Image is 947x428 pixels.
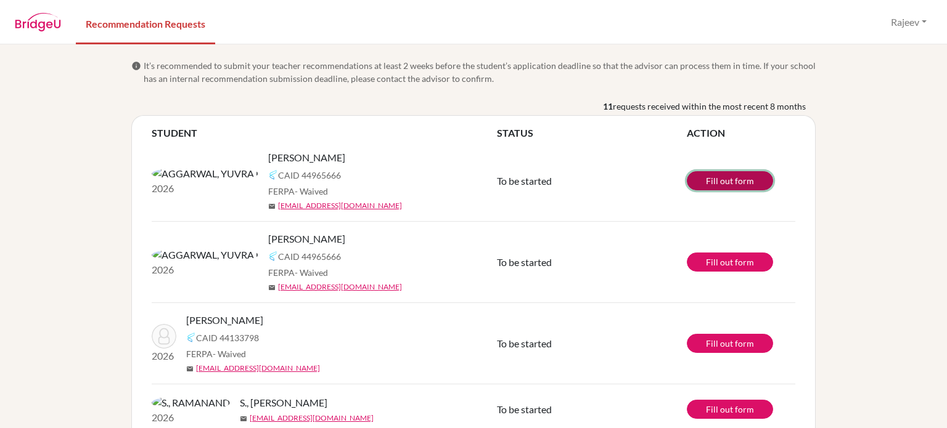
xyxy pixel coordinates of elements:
a: [EMAIL_ADDRESS][DOMAIN_NAME] [278,281,402,293]
span: FERPA [268,185,328,198]
span: - Waived [213,349,246,359]
span: mail [268,203,276,210]
span: FERPA [186,347,246,360]
a: Fill out form [687,171,773,190]
span: mail [240,415,247,422]
span: CAID 44133798 [196,331,259,344]
th: STATUS [497,126,687,140]
th: STUDENT [152,126,497,140]
span: [PERSON_NAME] [268,232,345,246]
a: Fill out form [687,252,773,272]
img: Common App logo [268,251,278,261]
p: 2026 [152,181,258,196]
img: HEDA, DIVYAM [152,324,176,349]
span: It’s recommended to submit your teacher recommendations at least 2 weeks before the student’s app... [144,59,816,85]
p: 2026 [152,262,258,277]
span: [PERSON_NAME] [186,313,263,328]
span: requests received within the most recent 8 months [613,100,806,113]
span: FERPA [268,266,328,279]
span: CAID 44965666 [278,169,341,182]
span: To be started [497,175,552,187]
span: [PERSON_NAME] [268,150,345,165]
a: Recommendation Requests [76,2,215,44]
span: info [131,61,141,71]
span: S., [PERSON_NAME] [240,395,327,410]
img: AGGARWAL, YUVRAJ [152,166,258,181]
img: AGGARWAL, YUVRAJ [152,248,258,262]
span: - Waived [295,267,328,278]
img: Common App logo [186,333,196,342]
p: 2026 [152,410,230,425]
span: mail [186,365,194,373]
img: BridgeU logo [15,13,61,31]
span: To be started [497,403,552,415]
span: To be started [497,256,552,268]
img: Common App logo [268,170,278,180]
a: Fill out form [687,400,773,419]
button: Rajeev [885,10,932,34]
a: [EMAIL_ADDRESS][DOMAIN_NAME] [250,413,374,424]
span: - Waived [295,186,328,196]
a: Fill out form [687,334,773,353]
th: ACTION [687,126,795,140]
span: CAID 44965666 [278,250,341,263]
p: 2026 [152,349,176,363]
a: [EMAIL_ADDRESS][DOMAIN_NAME] [278,200,402,211]
span: To be started [497,337,552,349]
span: mail [268,284,276,291]
a: [EMAIL_ADDRESS][DOMAIN_NAME] [196,363,320,374]
img: S., RAMANAND [152,395,230,410]
b: 11 [603,100,613,113]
